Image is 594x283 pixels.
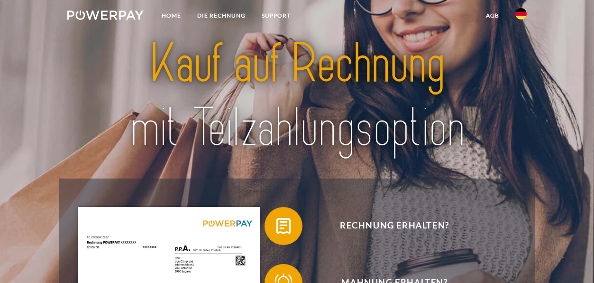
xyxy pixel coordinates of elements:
[67,10,144,20] img: logo-powerpay-white.svg
[265,207,511,245] button: Rechnung erhalten?
[272,214,295,238] img: qb_bill.svg
[478,7,507,24] a: agb
[254,7,299,24] a: SUPPORT
[154,7,189,24] a: Home
[556,245,586,275] iframe: Schaltfläche zum Öffnen des Messaging-Fensters
[515,8,527,19] img: de
[189,7,254,24] a: DIE RECHNUNG
[278,207,511,245] span: Rechnung erhalten?
[90,28,504,164] img: title-powerpay_de.svg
